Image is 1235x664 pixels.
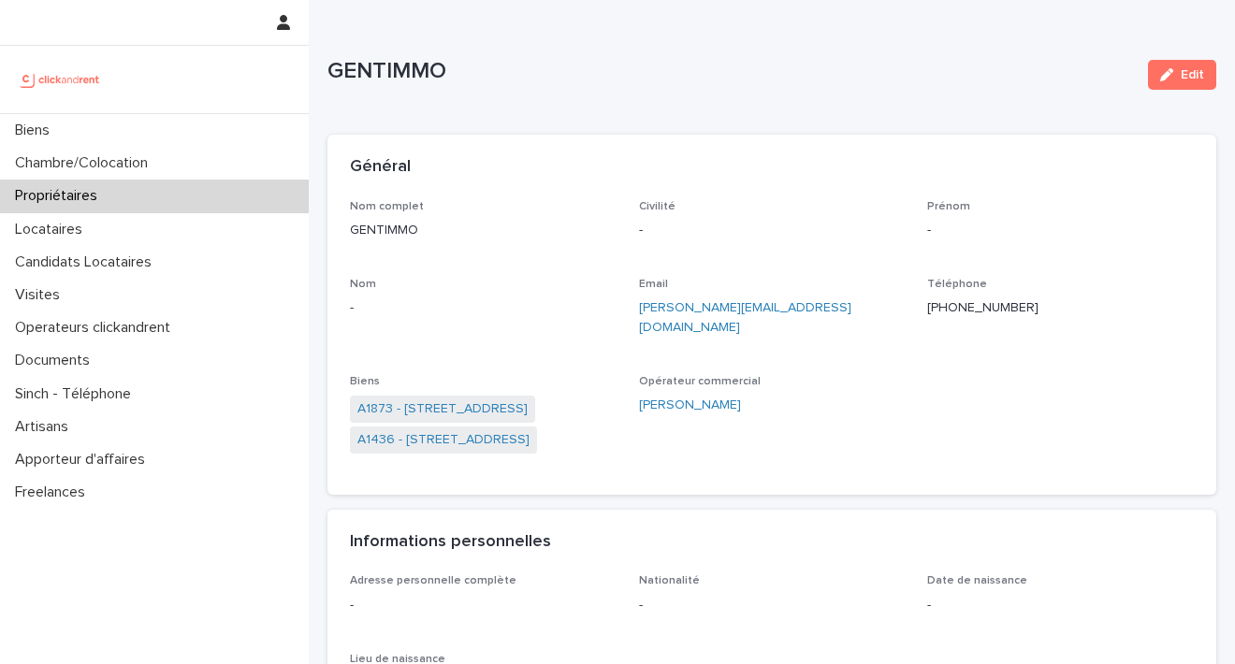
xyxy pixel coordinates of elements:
[639,279,668,290] span: Email
[1181,68,1204,81] span: Edit
[927,201,970,212] span: Prénom
[7,352,105,369] p: Documents
[7,122,65,139] p: Biens
[357,399,528,419] a: A1873 - [STREET_ADDRESS]
[639,221,906,240] p: -
[639,201,676,212] span: Civilité
[7,286,75,304] p: Visites
[639,575,700,586] span: Nationalité
[7,418,83,436] p: Artisans
[7,484,100,501] p: Freelances
[639,376,761,387] span: Opérateur commercial
[7,154,163,172] p: Chambre/Colocation
[357,430,530,450] a: A1436 - [STREET_ADDRESS]
[7,385,146,403] p: Sinch - Téléphone
[927,596,1194,615] p: -
[927,279,987,290] span: Téléphone
[350,298,617,318] p: -
[639,396,741,415] a: [PERSON_NAME]
[7,319,185,337] p: Operateurs clickandrent
[639,596,906,615] p: -
[7,451,160,469] p: Apporteur d'affaires
[15,61,106,98] img: UCB0brd3T0yccxBKYDjQ
[350,532,551,553] h2: Informations personnelles
[927,298,1194,318] p: [PHONE_NUMBER]
[927,221,1194,240] p: -
[350,157,411,178] h2: Général
[350,221,617,240] p: GENTIMMO
[350,376,380,387] span: Biens
[350,201,424,212] span: Nom complet
[927,575,1027,586] span: Date de naissance
[639,301,851,334] a: [PERSON_NAME][EMAIL_ADDRESS][DOMAIN_NAME]
[7,253,167,271] p: Candidats Locataires
[350,279,376,290] span: Nom
[7,221,97,238] p: Locataires
[1148,60,1216,90] button: Edit
[350,575,516,586] span: Adresse personnelle complète
[350,596,617,615] p: -
[327,58,1133,85] p: GENTIMMO
[7,187,112,205] p: Propriétaires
